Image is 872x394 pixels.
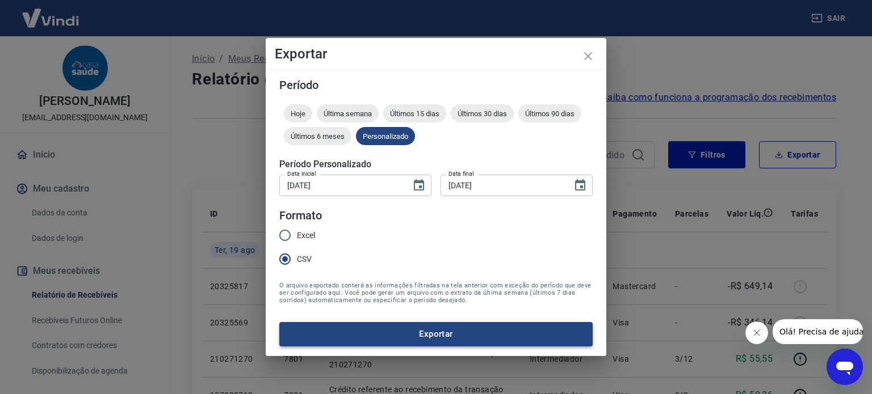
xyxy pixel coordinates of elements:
span: CSV [297,253,312,265]
div: Hoje [284,104,312,122]
span: Últimos 30 dias [451,109,514,118]
span: Últimos 6 meses [284,132,351,141]
button: Exportar [279,322,593,346]
h5: Período Personalizado [279,159,593,170]
div: Última semana [317,104,379,122]
legend: Formato [279,207,322,224]
span: Olá! Precisa de ajuda? [7,8,95,17]
div: Últimos 6 meses [284,127,351,145]
iframe: Mensagem da empresa [773,319,863,344]
h5: Período [279,79,593,91]
span: Excel [297,230,315,242]
label: Data final [448,170,474,178]
input: DD/MM/YYYY [441,175,564,196]
button: Choose date, selected date is 14 de ago de 2025 [408,174,430,197]
span: O arquivo exportado conterá as informações filtradas na tela anterior com exceção do período que ... [279,282,593,304]
iframe: Fechar mensagem [745,321,768,344]
span: Últimos 15 dias [383,109,446,118]
h4: Exportar [275,47,597,61]
div: Últimos 90 dias [518,104,581,122]
label: Data inicial [287,170,316,178]
button: Choose date, selected date is 19 de ago de 2025 [569,174,592,197]
div: Últimos 30 dias [451,104,514,122]
span: Hoje [284,109,312,118]
div: Últimos 15 dias [383,104,446,122]
input: DD/MM/YYYY [279,175,403,196]
div: Personalizado [356,127,415,145]
span: Personalizado [356,132,415,141]
span: Última semana [317,109,379,118]
span: Últimos 90 dias [518,109,581,118]
iframe: Botão para abrir a janela de mensagens [827,349,863,385]
button: close [575,43,602,70]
